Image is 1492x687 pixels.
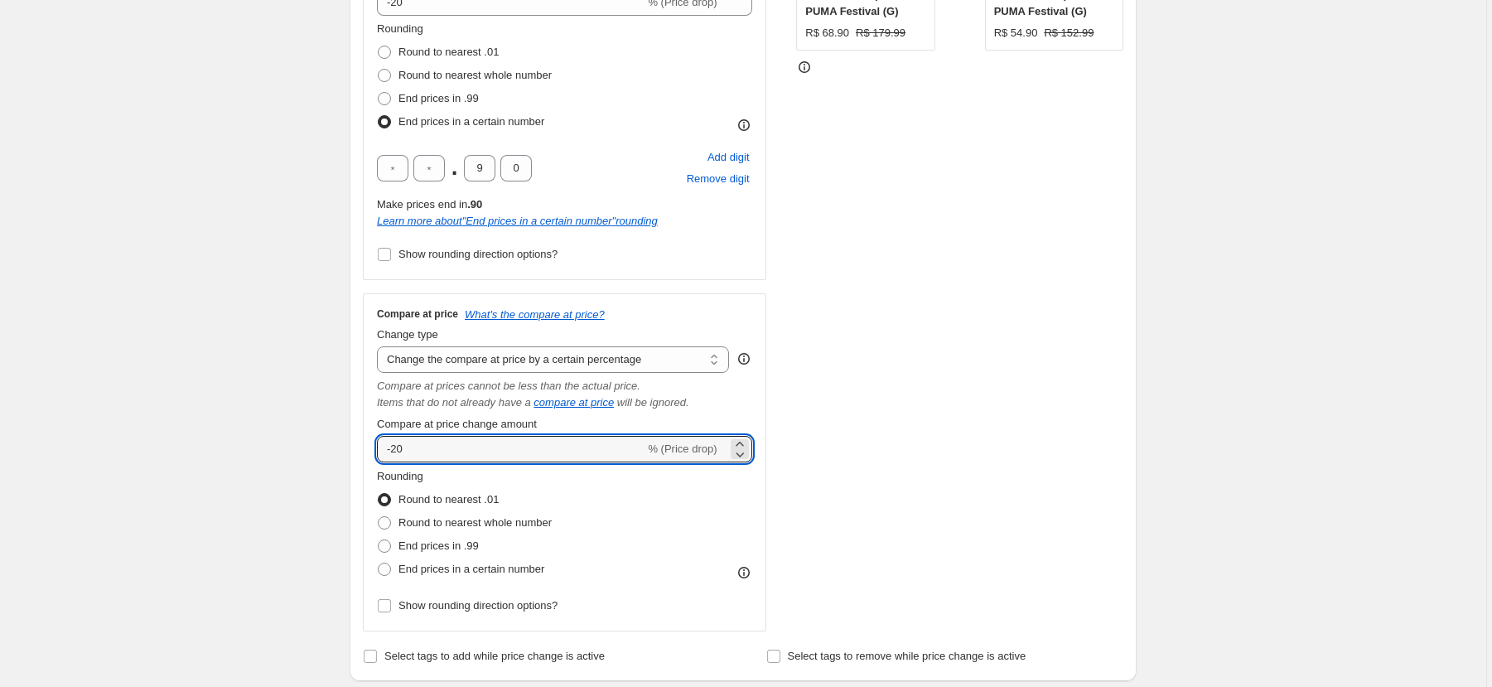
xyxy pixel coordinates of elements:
[994,25,1038,41] div: R$ 54.90
[467,198,482,210] b: .90
[705,147,752,168] button: Add placeholder
[377,328,438,341] span: Change type
[736,351,752,367] div: help
[384,650,605,662] span: Select tags to add while price change is active
[398,539,479,552] span: End prices in .99
[398,563,544,575] span: End prices in a certain number
[398,493,499,506] span: Round to nearest .01
[398,248,558,260] span: Show rounding direction options?
[707,149,750,166] span: Add digit
[534,396,614,409] button: compare at price
[398,115,544,128] span: End prices in a certain number
[788,650,1026,662] span: Select tags to remove while price change is active
[413,155,445,181] input: ﹡
[805,25,849,41] div: R$ 68.90
[684,168,752,190] button: Remove placeholder
[1044,25,1094,41] strike: R$ 152.99
[856,25,905,41] strike: R$ 179.99
[617,396,689,409] i: will be ignored.
[377,380,640,392] i: Compare at prices cannot be less than the actual price.
[398,516,552,529] span: Round to nearest whole number
[377,470,423,482] span: Rounding
[377,307,458,321] h3: Compare at price
[377,22,423,35] span: Rounding
[500,155,532,181] input: ﹡
[377,436,645,462] input: -15
[464,155,495,181] input: ﹡
[377,418,537,430] span: Compare at price change amount
[377,215,658,227] a: Learn more about"End prices in a certain number"rounding
[398,92,479,104] span: End prices in .99
[450,155,459,181] span: .
[687,171,750,187] span: Remove digit
[398,46,499,58] span: Round to nearest .01
[648,443,717,455] span: % (Price drop)
[377,155,408,181] input: ﹡
[377,198,482,210] span: Make prices end in
[465,308,605,321] button: What's the compare at price?
[377,396,531,409] i: Items that do not already have a
[398,599,558,612] span: Show rounding direction options?
[398,69,552,81] span: Round to nearest whole number
[377,215,658,227] i: Learn more about " End prices in a certain number " rounding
